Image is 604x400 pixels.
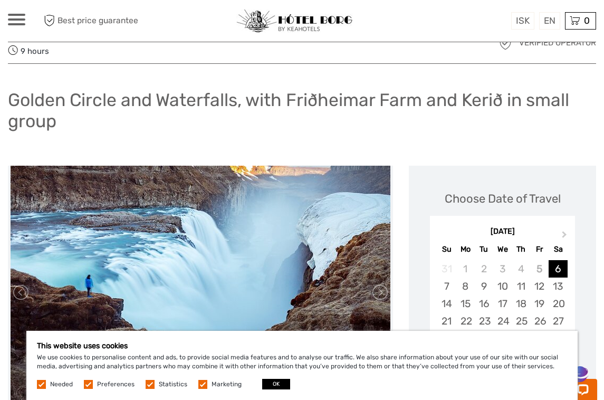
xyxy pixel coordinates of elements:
div: Choose Wednesday, September 24th, 2025 [493,312,512,330]
span: 9 hours [8,43,49,58]
div: Choose Monday, September 15th, 2025 [456,295,475,312]
div: Not available Wednesday, September 3rd, 2025 [493,260,512,278]
div: Mo [456,242,475,256]
div: Choose Thursday, September 11th, 2025 [512,278,530,295]
div: Choose Monday, September 22nd, 2025 [456,312,475,330]
label: Preferences [97,380,135,389]
h5: This website uses cookies [37,341,567,350]
div: We [493,242,512,256]
span: 0 [582,15,591,26]
div: Fr [530,242,549,256]
div: Choose Tuesday, September 30th, 2025 [475,330,493,348]
h1: Golden Circle and Waterfalls, with Friðheimar Farm and Kerið in small group [8,89,596,132]
div: [DATE] [430,226,575,237]
button: OK [262,379,290,389]
div: Choose Sunday, September 14th, 2025 [437,295,456,312]
div: month 2025-09 [433,260,571,365]
div: EN [539,12,560,30]
span: ISK [516,15,530,26]
div: Th [512,242,530,256]
div: Choose Thursday, October 2nd, 2025 [512,330,530,348]
span: Best price guarantee [41,12,155,30]
img: 97-048fac7b-21eb-4351-ac26-83e096b89eb3_logo_small.jpg [236,9,352,33]
div: Not available Thursday, September 4th, 2025 [512,260,530,278]
div: Choose Thursday, September 18th, 2025 [512,295,530,312]
div: Choose Sunday, September 7th, 2025 [437,278,456,295]
div: Choose Monday, September 8th, 2025 [456,278,475,295]
div: Choose Monday, September 29th, 2025 [456,330,475,348]
div: Choose Friday, September 12th, 2025 [530,278,549,295]
div: Not available Friday, September 5th, 2025 [530,260,549,278]
div: Su [437,242,456,256]
div: Not available Tuesday, September 2nd, 2025 [475,260,493,278]
div: Choose Wednesday, September 17th, 2025 [493,295,512,312]
div: Choose Saturday, September 27th, 2025 [549,312,567,330]
img: svg+xml;base64,PHN2ZyB3aWR0aD0iMzQiIGhlaWdodD0iMzQiIHZpZXdCb3g9IjAgMCAzNCAzNCIgZmlsbD0ibm9uZSIgeG... [571,365,589,384]
div: Choose Tuesday, September 23rd, 2025 [475,312,493,330]
div: Choose Thursday, September 25th, 2025 [512,312,530,330]
div: Choose Sunday, September 28th, 2025 [437,330,456,348]
div: Tu [475,242,493,256]
div: Choose Saturday, October 4th, 2025 [549,330,567,348]
label: Needed [50,380,73,389]
div: Not available Monday, September 1st, 2025 [456,260,475,278]
div: Choose Wednesday, September 10th, 2025 [493,278,512,295]
div: We use cookies to personalise content and ads, to provide social media features and to analyse ou... [26,331,578,400]
p: Chat now [15,18,119,27]
div: Choose Friday, September 19th, 2025 [530,295,549,312]
div: Choose Tuesday, September 16th, 2025 [475,295,493,312]
div: Choose Wednesday, October 1st, 2025 [493,330,512,348]
label: Marketing [212,380,242,389]
button: Open LiveChat chat widget [121,16,134,29]
div: Not available Sunday, August 31st, 2025 [437,260,456,278]
span: Verified Operator [519,37,596,49]
button: Next Month [557,229,574,246]
div: Choose Saturday, September 20th, 2025 [549,295,567,312]
div: Choose Date of Travel [445,191,561,207]
div: Choose Friday, September 26th, 2025 [530,312,549,330]
label: Statistics [159,380,187,389]
div: Sa [549,242,567,256]
div: Choose Tuesday, September 9th, 2025 [475,278,493,295]
div: Choose Sunday, September 21st, 2025 [437,312,456,330]
div: Choose Saturday, September 6th, 2025 [549,260,567,278]
img: verified_operator_grey_128.png [497,35,514,52]
div: Choose Saturday, September 13th, 2025 [549,278,567,295]
div: Choose Friday, October 3rd, 2025 [530,330,549,348]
